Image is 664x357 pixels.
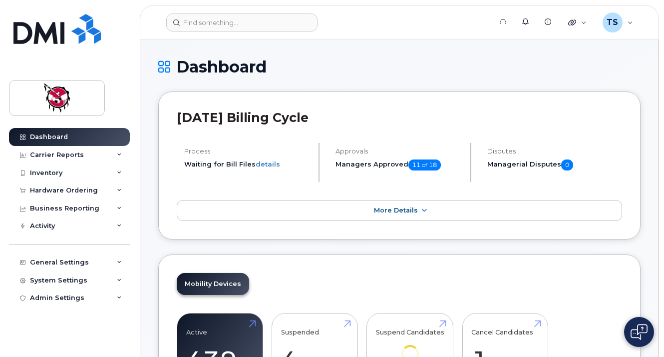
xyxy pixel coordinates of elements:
h4: Process [184,147,310,155]
li: Waiting for Bill Files [184,159,310,169]
h5: Managers Approved [335,159,461,170]
span: 0 [561,159,573,170]
h5: Managerial Disputes [487,159,622,170]
h4: Disputes [487,147,622,155]
img: Open chat [631,324,648,340]
a: Mobility Devices [177,273,249,295]
h1: Dashboard [158,58,641,75]
h2: [DATE] Billing Cycle [177,110,622,125]
span: More Details [374,206,418,214]
h4: Approvals [335,147,461,155]
span: 11 of 18 [408,159,441,170]
a: details [256,160,280,168]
